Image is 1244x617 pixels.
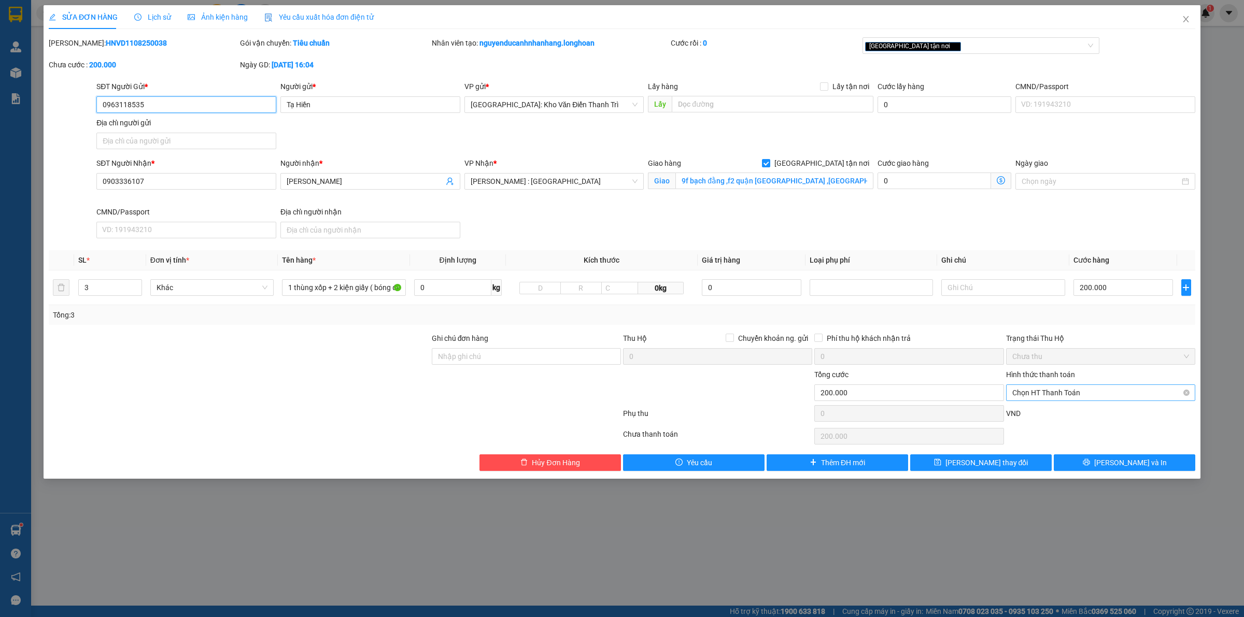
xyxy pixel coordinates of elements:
span: Giao [648,173,675,189]
span: Thêm ĐH mới [821,457,865,468]
span: Lịch sử [134,13,171,21]
span: [GEOGRAPHIC_DATA] tận nơi [770,157,873,169]
span: exclamation-circle [675,458,683,467]
span: [PERSON_NAME] thay đổi [945,457,1028,468]
span: Lấy tận nơi [828,81,873,92]
span: down [133,289,139,295]
span: Lấy [648,96,672,112]
span: Ảnh kiện hàng [188,13,248,21]
span: kg [491,279,502,296]
span: Khác [157,280,267,295]
span: Kích thước [584,256,619,264]
div: Chưa thanh toán [622,428,813,447]
span: [PHONE_NUMBER] (7h - 21h) [58,40,235,80]
div: Nhân viên tạo: [432,37,669,49]
span: Chọn HT Thanh Toán [1012,385,1189,400]
div: [PERSON_NAME]: [49,37,238,49]
input: R [560,282,602,294]
span: dollar-circle [997,176,1005,184]
input: Ngày giao [1022,176,1180,187]
label: Cước lấy hàng [878,82,924,91]
div: Chưa cước : [49,59,238,70]
span: close [952,44,957,49]
input: Cước giao hàng [878,173,991,189]
b: HNVD1108250038 [106,39,167,47]
th: Ghi chú [937,250,1069,270]
span: Đơn vị tính [150,256,189,264]
button: save[PERSON_NAME] thay đổi [910,454,1052,471]
span: printer [1083,458,1090,467]
div: Cước rồi : [671,37,860,49]
span: Increase Value [130,280,142,288]
span: Hà Nội: Kho Văn Điển Thanh Trì [471,97,638,112]
div: Gói vận chuyển: [240,37,429,49]
span: Yêu cầu [687,457,712,468]
div: Địa chỉ người gửi [96,117,276,128]
div: Người nhận [280,157,460,169]
img: icon [264,13,273,22]
input: D [519,282,561,294]
div: CMND/Passport [1015,81,1195,92]
span: Lấy hàng [648,82,678,91]
span: delete [520,458,528,467]
span: clock-circle [134,13,142,21]
div: Địa chỉ người nhận [280,206,460,218]
input: Dọc đường [672,96,873,112]
span: VP Nhận [464,159,493,167]
div: VP gửi [464,81,644,92]
span: save [934,458,941,467]
th: Loại phụ phí [805,250,937,270]
div: CMND/Passport [96,206,276,218]
input: C [601,282,639,294]
button: Close [1171,5,1200,34]
span: 0kg [638,282,684,294]
div: SĐT Người Gửi [96,81,276,92]
input: Giao tận nơi [675,173,873,189]
input: Cước lấy hàng [878,96,1011,113]
div: SĐT Người Nhận [96,157,276,169]
input: Ghi Chú [941,279,1065,296]
label: Cước giao hàng [878,159,929,167]
strong: BIÊN NHẬN VẬN CHUYỂN BẢO AN EXPRESS [24,15,218,26]
div: Tổng: 3 [53,309,480,321]
b: nguyenducanhnhanhang.longhoan [479,39,595,47]
b: Tiêu chuẩn [293,39,330,47]
input: VD: Bàn, Ghế [282,279,405,296]
span: CSKH: [10,40,235,80]
span: Tổng cước [814,370,849,379]
span: Decrease Value [130,288,142,295]
button: plus [1181,279,1191,296]
button: delete [53,279,69,296]
b: [DATE] 16:04 [272,61,314,69]
span: VND [1006,409,1021,418]
label: Hình thức thanh toán [1006,370,1075,379]
input: Địa chỉ của người gửi [96,133,276,149]
div: Người gửi [280,81,460,92]
span: Chưa thu [1012,349,1189,364]
span: Thu Hộ [623,334,647,342]
button: printer[PERSON_NAME] và In [1054,454,1195,471]
b: 200.000 [89,61,116,69]
span: Giao hàng [648,159,681,167]
span: Định lượng [440,256,476,264]
span: SL [78,256,87,264]
span: picture [188,13,195,21]
span: Tên hàng [282,256,316,264]
span: SỬA ĐƠN HÀNG [49,13,118,21]
span: plus [810,458,817,467]
span: close-circle [1183,390,1190,396]
div: Phụ thu [622,408,813,426]
button: plusThêm ĐH mới [767,454,908,471]
span: Chuyển khoản ng. gửi [734,333,812,344]
strong: (Công Ty TNHH Chuyển Phát Nhanh Bảo An - MST: 0109597835) [21,29,221,37]
span: Phí thu hộ khách nhận trả [823,333,915,344]
input: Địa chỉ của người nhận [280,222,460,238]
button: deleteHủy Đơn Hàng [479,454,621,471]
b: 0 [703,39,707,47]
span: user-add [446,177,454,185]
span: [GEOGRAPHIC_DATA] tận nơi [865,42,961,51]
span: plus [1182,283,1191,292]
span: Cước hàng [1073,256,1109,264]
span: Hủy Đơn Hàng [532,457,579,468]
span: up [133,281,139,288]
